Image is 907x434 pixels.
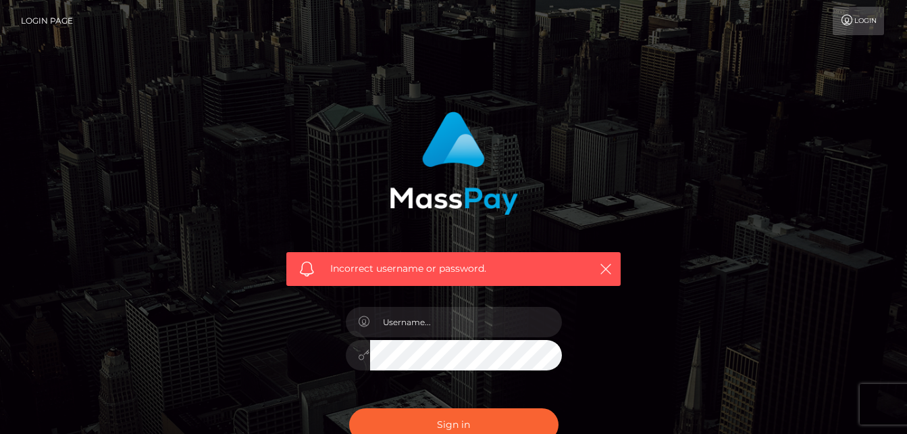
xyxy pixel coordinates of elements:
[833,7,884,35] a: Login
[370,307,562,337] input: Username...
[330,262,577,276] span: Incorrect username or password.
[390,112,518,215] img: MassPay Login
[21,7,73,35] a: Login Page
